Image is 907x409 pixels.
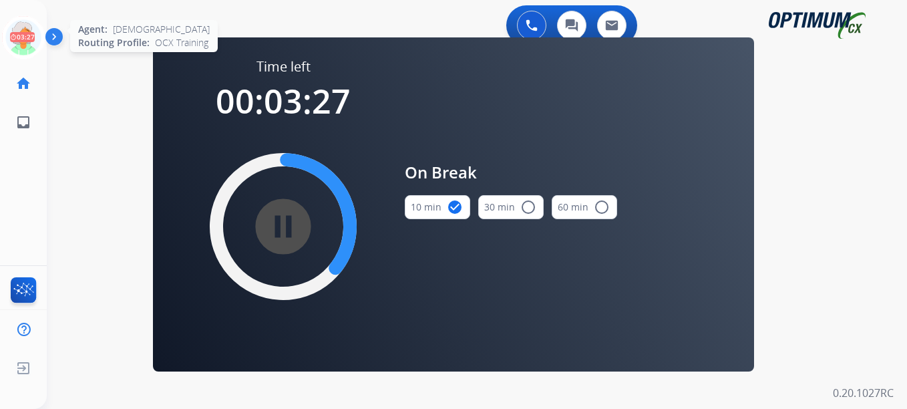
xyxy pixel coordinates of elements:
mat-icon: check_circle [447,199,463,215]
span: On Break [405,160,617,184]
mat-icon: pause_circle_filled [275,219,291,235]
mat-icon: home [15,76,31,92]
mat-icon: radio_button_unchecked [520,199,536,215]
span: 00:03:27 [216,78,351,124]
button: 30 min [478,195,544,219]
button: 10 min [405,195,470,219]
span: Routing Profile: [78,36,150,49]
span: [DEMOGRAPHIC_DATA] [113,23,210,36]
span: Agent: [78,23,108,36]
mat-icon: inbox [15,114,31,130]
span: Time left [256,57,311,76]
span: OCX Training [155,36,208,49]
mat-icon: radio_button_unchecked [594,199,610,215]
button: 60 min [552,195,617,219]
p: 0.20.1027RC [833,385,894,401]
